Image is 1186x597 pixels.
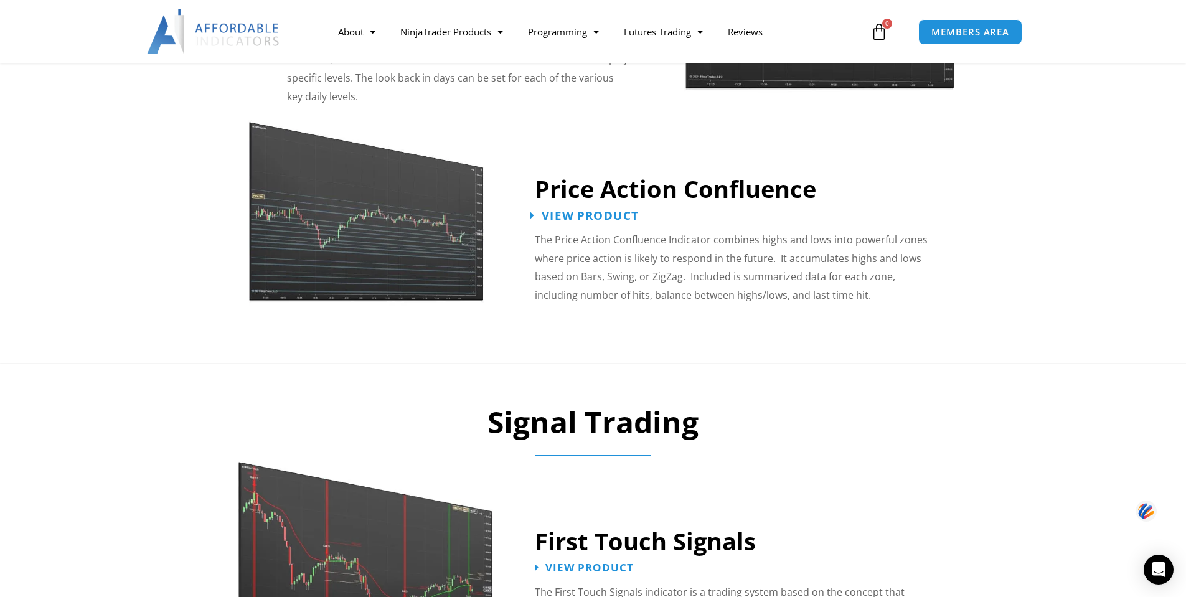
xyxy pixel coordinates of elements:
[530,209,639,221] a: View Product
[931,27,1009,37] span: MEMBERS AREA
[542,209,639,221] span: View Product
[1136,499,1157,522] img: svg+xml;base64,PHN2ZyB3aWR0aD0iNDQiIGhlaWdodD0iNDQiIHZpZXdCb3g9IjAgMCA0NCA0NCIgZmlsbD0ibm9uZSIgeG...
[882,19,892,29] span: 0
[918,19,1022,45] a: MEMBERS AREA
[545,562,634,573] span: View Product
[535,231,930,305] p: The Price Action Confluence Indicator combines highs and lows into powerful zones where price act...
[515,17,611,46] a: Programming
[248,105,485,309] img: Price Action Confluence | Affordable Indicators – NinjaTrader
[535,172,816,205] a: Price Action Confluence
[1144,555,1174,585] div: Open Intercom Messenger
[852,14,906,50] a: 0
[611,17,715,46] a: Futures Trading
[210,403,976,441] h2: Signal Trading
[147,9,281,54] img: LogoAI | Affordable Indicators – NinjaTrader
[715,17,775,46] a: Reviews
[326,17,388,46] a: About
[535,562,634,573] a: View Product
[388,17,515,46] a: NinjaTrader Products
[326,17,867,46] nav: Menu
[535,525,756,557] a: First Touch Signals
